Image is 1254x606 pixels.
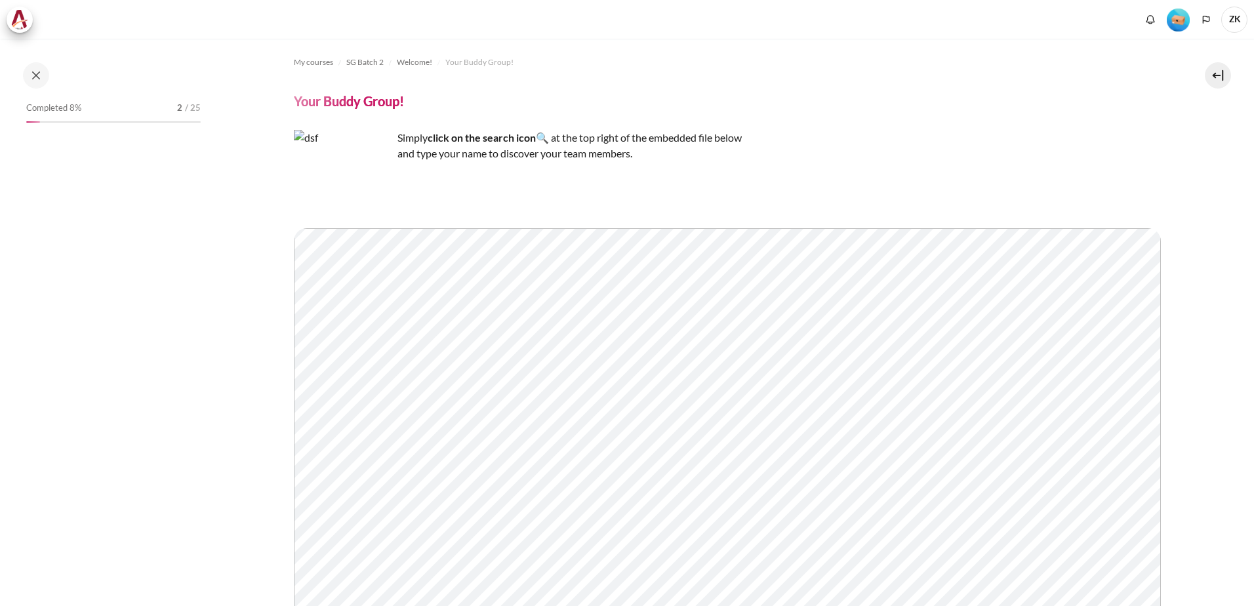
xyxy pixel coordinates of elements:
[1167,7,1190,31] div: Level #1
[26,121,40,123] div: 8%
[397,56,432,68] span: Welcome!
[7,7,39,33] a: Architeck Architeck
[294,130,392,228] img: dsf
[177,102,182,115] span: 2
[1162,7,1195,31] a: Level #1
[294,54,333,70] a: My courses
[26,102,81,115] span: Completed 8%
[397,54,432,70] a: Welcome!
[428,131,536,144] strong: click on the search icon
[294,92,404,110] h4: Your Buddy Group!
[445,54,514,70] a: Your Buddy Group!
[1221,7,1247,33] span: ZK
[445,56,514,68] span: Your Buddy Group!
[294,52,1161,73] nav: Navigation bar
[294,130,753,161] p: Simply 🔍 at the top right of the embedded file below and type your name to discover your team mem...
[1196,10,1216,30] button: Languages
[346,54,384,70] a: SG Batch 2
[1141,10,1160,30] div: Show notification window with no new notifications
[185,102,201,115] span: / 25
[1167,9,1190,31] img: Level #1
[294,56,333,68] span: My courses
[1221,7,1247,33] a: User menu
[346,56,384,68] span: SG Batch 2
[10,10,29,30] img: Architeck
